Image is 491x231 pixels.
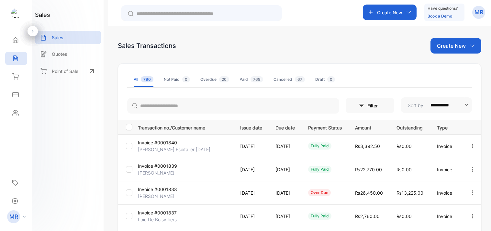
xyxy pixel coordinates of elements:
div: fully paid [308,142,331,150]
p: Invoice #0001840 [138,139,177,146]
div: Overdue [200,77,229,82]
p: [DATE] [240,213,262,220]
p: MR [474,8,483,17]
button: Create New [363,5,417,20]
p: Invoice [437,143,456,150]
p: [PERSON_NAME] [138,193,174,200]
span: ₨3,392.50 [355,143,380,149]
p: Filter [367,102,382,109]
a: Point of Sale [35,64,101,78]
span: 0 [327,76,335,82]
img: logo [11,8,21,18]
p: Loic De Boisvilliers [138,216,177,223]
div: fully paid [308,213,331,220]
button: MR [472,5,485,20]
p: Invoice #0001839 [138,163,177,169]
div: over due [308,189,331,196]
p: Type [437,123,456,131]
a: Sales [35,31,101,44]
div: fully paid [308,166,331,173]
iframe: LiveChat chat widget [464,204,491,231]
p: Point of Sale [52,68,78,75]
p: [DATE] [275,166,295,173]
button: Sort by [401,97,472,113]
p: Invoice #0001838 [138,186,177,193]
p: Sales [52,34,63,41]
p: [DATE] [275,189,295,196]
p: Have questions? [428,5,458,12]
p: Invoice #0001837 [138,209,177,216]
p: Create New [377,9,402,16]
p: [PERSON_NAME] [138,169,174,176]
p: Sort by [408,102,423,109]
div: Sales Transactions [118,41,176,51]
p: Quotes [52,51,67,57]
span: 67 [295,76,305,82]
p: MR [9,213,18,221]
span: ₨13,225.00 [396,190,423,196]
p: Invoice [437,189,456,196]
span: 790 [141,76,153,82]
p: Invoice [437,213,456,220]
p: Payment Status [308,123,342,131]
p: Invoice [437,166,456,173]
h1: sales [35,10,50,19]
span: ₨26,450.00 [355,190,383,196]
p: Issue date [240,123,262,131]
button: Filter [346,98,394,113]
div: Paid [240,77,263,82]
span: ₨0.00 [396,143,412,149]
a: Book a Demo [428,14,452,18]
p: Outstanding [396,123,424,131]
p: [PERSON_NAME] Espitalier [DATE] [138,146,210,153]
div: All [134,77,153,82]
p: Create New [437,42,466,50]
p: [DATE] [275,143,295,150]
span: ₨2,760.00 [355,213,380,219]
span: ₨0.00 [396,213,412,219]
p: Amount [355,123,383,131]
p: Transaction no./Customer name [138,123,232,131]
span: 20 [219,76,229,82]
p: [DATE] [275,213,295,220]
span: ₨0.00 [396,167,412,172]
p: [DATE] [240,166,262,173]
span: 0 [182,76,190,82]
p: [DATE] [240,143,262,150]
span: ₨22,770.00 [355,167,382,172]
span: 769 [251,76,263,82]
a: Quotes [35,47,101,61]
p: Due date [275,123,295,131]
p: [DATE] [240,189,262,196]
button: Create New [430,38,481,54]
div: Draft [315,77,335,82]
div: Cancelled [273,77,305,82]
div: Not Paid [164,77,190,82]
